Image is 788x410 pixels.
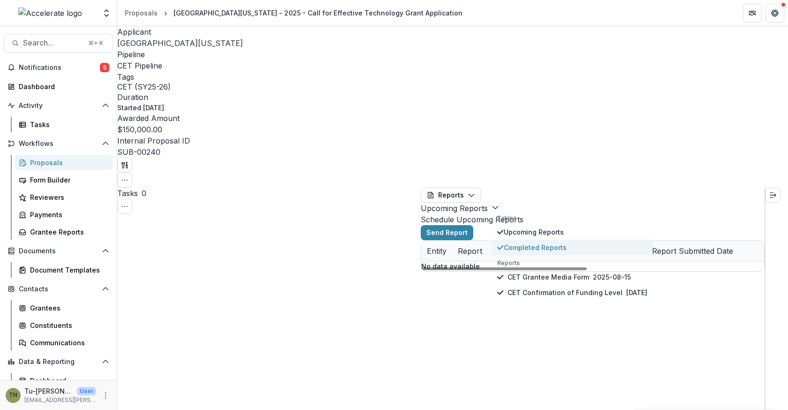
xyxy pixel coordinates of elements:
[117,146,160,158] p: SUB-00240
[15,172,113,188] a: Form Builder
[19,64,100,72] span: Notifications
[4,354,113,369] button: Open Data & Reporting
[488,241,531,261] div: Proposal
[117,135,788,146] p: Internal Proposal ID
[23,38,83,47] span: Search...
[117,124,162,135] p: $150,000.00
[117,49,788,60] p: Pipeline
[15,155,113,170] a: Proposals
[117,26,788,38] p: Applicant
[15,224,113,240] a: Grantee Reports
[15,335,113,350] a: Communications
[19,285,98,293] span: Contacts
[30,320,106,330] div: Constituents
[508,272,589,282] p: CET Grantee Media Form
[743,4,762,23] button: Partners
[100,390,111,401] button: More
[452,241,488,261] div: Report
[15,117,113,132] a: Tasks
[24,396,96,404] p: [EMAIL_ADDRESS][PERSON_NAME][DOMAIN_NAME]
[15,190,113,205] a: Reviewers
[15,207,113,222] a: Payments
[30,338,106,348] div: Communications
[117,113,788,124] p: Awarded Amount
[19,102,98,110] span: Activity
[497,259,647,267] p: Reports
[30,210,106,220] div: Payments
[15,300,113,316] a: Grantees
[30,265,106,275] div: Document Templates
[15,318,113,333] a: Constituents
[30,192,106,202] div: Reviewers
[9,392,17,398] div: Tu-Quyen Nguyen
[646,241,739,261] div: Report Submitted Date
[4,136,113,151] button: Open Workflows
[125,8,158,18] div: Proposals
[117,71,788,83] p: Tags
[30,120,106,129] div: Tasks
[452,245,488,257] div: Report
[765,4,784,23] button: Get Help
[508,288,622,297] p: CET Confirmation of Funding Level
[4,79,113,94] a: Dashboard
[504,227,647,237] span: Upcoming Reports
[18,8,82,19] img: Accelerate logo
[30,376,106,386] div: Dashboard
[24,386,73,396] p: Tu-[PERSON_NAME]
[30,227,106,237] div: Grantee Reports
[421,245,452,257] div: Entity
[117,199,132,214] button: Toggle View Cancelled Tasks
[646,245,739,257] div: Report Submitted Date
[121,6,161,20] a: Proposals
[421,261,764,271] p: No data available
[504,243,647,252] span: Completed Reports
[100,63,109,72] span: 5
[4,281,113,296] button: Open Contacts
[593,273,631,281] span: 2025-08-15
[4,34,113,53] button: Search...
[30,158,106,167] div: Proposals
[421,188,481,203] button: Reports
[100,4,113,23] button: Open entity switcher
[86,38,105,48] div: ⌘ + K
[488,245,531,257] div: Proposal
[421,241,452,261] div: Entity
[765,188,780,203] button: Expand right
[15,262,113,278] a: Document Templates
[626,289,647,296] span: [DATE]
[19,358,98,366] span: Data & Reporting
[30,303,106,313] div: Grantees
[117,38,243,48] a: [GEOGRAPHIC_DATA][US_STATE]
[497,214,647,222] p: Tables
[421,214,765,225] h2: Schedule Upcoming Reports
[4,60,113,75] button: Notifications5
[117,60,162,71] p: CET Pipeline
[4,243,113,258] button: Open Documents
[77,387,96,395] p: User
[4,98,113,113] button: Open Activity
[117,91,788,103] p: Duration
[19,140,98,148] span: Workflows
[117,188,138,199] h3: Tasks
[30,175,106,185] div: Form Builder
[142,189,146,198] span: 0
[117,83,171,91] span: CET (SY25-26)
[117,103,164,113] p: Started [DATE]
[421,203,499,214] button: Upcoming Reports
[15,373,113,388] a: Dashboard
[421,225,473,240] button: Send Report
[121,6,466,20] nav: breadcrumb
[19,247,98,255] span: Documents
[174,8,462,18] div: [GEOGRAPHIC_DATA][US_STATE] - 2025 - Call for Effective Technology Grant Application
[19,82,106,91] div: Dashboard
